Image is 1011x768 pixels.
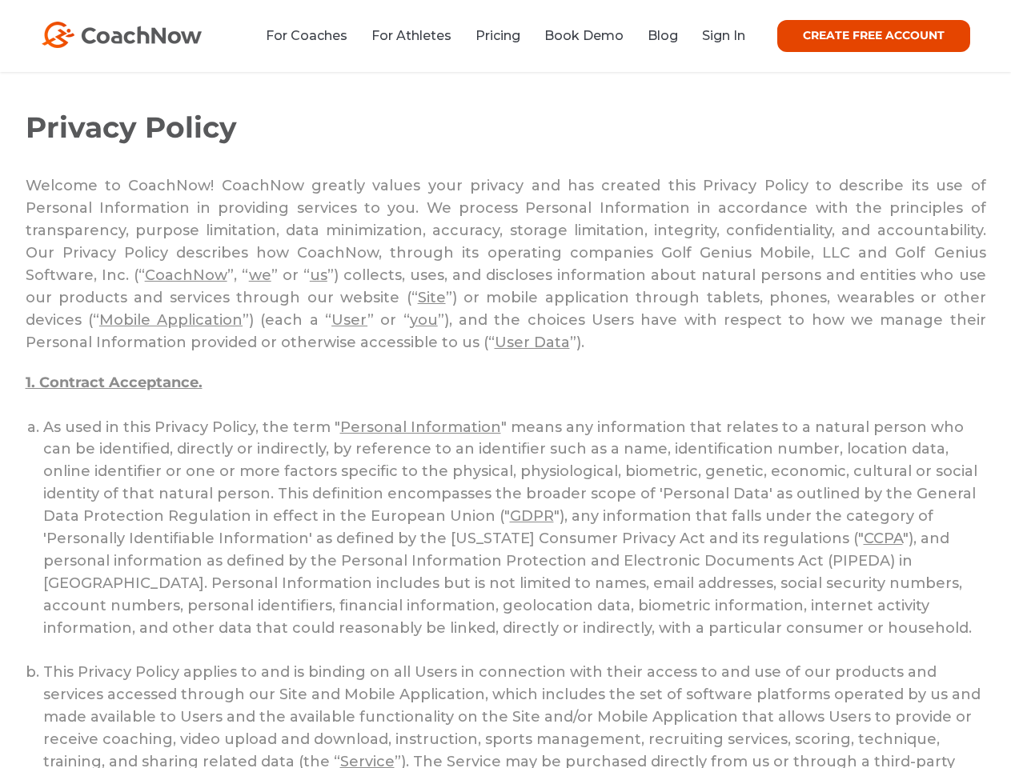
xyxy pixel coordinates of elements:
[410,311,438,329] span: you
[475,28,520,43] a: Pricing
[418,289,446,306] span: Site
[42,22,202,48] img: CoachNow Logo
[340,418,501,436] span: Personal Information
[26,175,986,354] p: Welcome to CoachNow! CoachNow greatly values your privacy and has created this Privacy Policy to ...
[777,20,970,52] a: CREATE FREE ACCOUNT
[145,266,227,284] span: CoachNow
[99,311,243,329] span: Mobile Application
[266,28,347,43] a: For Coaches
[648,28,678,43] a: Blog
[495,334,570,351] span: User Data
[371,28,451,43] a: For Athletes
[331,311,367,329] span: User
[43,417,986,662] li: As used in this Privacy Policy, the term " " means any information that relates to a natural pers...
[249,266,271,284] span: we
[310,266,327,284] span: us
[26,110,986,145] h1: Privacy Policy
[26,374,203,391] span: 1. Contract Acceptance.
[544,28,624,43] a: Book Demo
[702,28,745,43] a: Sign In
[510,507,554,525] span: GDPR
[864,530,903,547] span: CCPA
